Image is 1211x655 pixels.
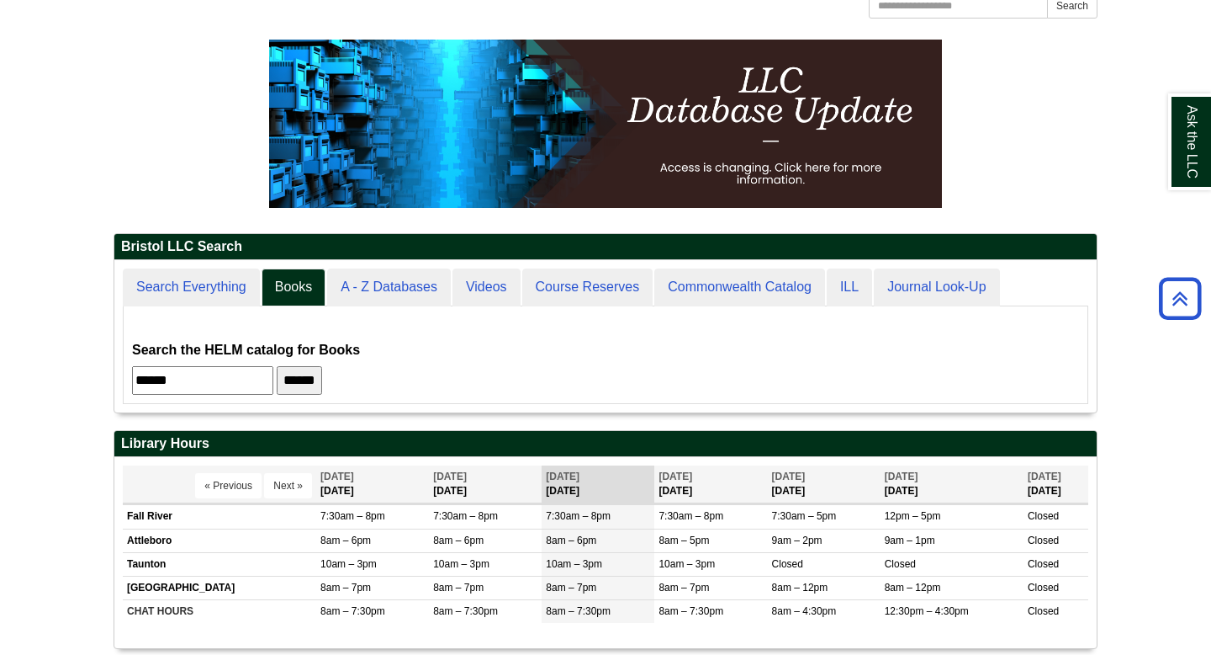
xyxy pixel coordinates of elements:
span: 8am – 7pm [433,582,484,594]
span: 8am – 7pm [320,582,371,594]
img: HTML tutorial [269,40,942,208]
span: 8am – 7:30pm [320,605,385,617]
span: 8am – 6pm [546,535,596,546]
td: [GEOGRAPHIC_DATA] [123,576,316,599]
span: [DATE] [320,471,354,482]
th: [DATE] [429,466,542,503]
td: Taunton [123,552,316,576]
span: 8am – 7:30pm [433,605,498,617]
th: [DATE] [1023,466,1088,503]
th: [DATE] [316,466,429,503]
span: Closed [1028,605,1059,617]
td: Attleboro [123,529,316,552]
span: [DATE] [885,471,918,482]
span: Closed [1028,510,1059,522]
span: 7:30am – 8pm [320,510,385,522]
span: 9am – 1pm [885,535,935,546]
h2: Library Hours [114,431,1097,457]
span: 10am – 3pm [546,558,602,570]
span: 8am – 7:30pm [658,605,723,617]
span: Closed [1028,558,1059,570]
span: 10am – 3pm [433,558,489,570]
span: 7:30am – 8pm [433,510,498,522]
h2: Bristol LLC Search [114,234,1097,260]
a: Search Everything [123,269,260,306]
td: Fall River [123,505,316,529]
span: 8am – 7pm [658,582,709,594]
a: Commonwealth Catalog [654,269,825,306]
span: [DATE] [433,471,467,482]
span: 8am – 7pm [546,582,596,594]
a: Videos [452,269,521,306]
span: 12pm – 5pm [885,510,941,522]
a: Journal Look-Up [874,269,999,306]
span: 8am – 6pm [433,535,484,546]
button: « Previous [195,473,262,498]
span: Closed [885,558,916,570]
span: Closed [772,558,803,570]
span: Closed [1028,582,1059,594]
span: 8am – 4:30pm [772,605,837,617]
div: Books [132,315,1079,395]
span: 7:30am – 5pm [772,510,837,522]
span: 8am – 12pm [885,582,941,594]
button: Next » [264,473,312,498]
a: A - Z Databases [327,269,451,306]
th: [DATE] [768,466,880,503]
span: Closed [1028,535,1059,546]
span: [DATE] [658,471,692,482]
th: [DATE] [880,466,1023,503]
span: [DATE] [1028,471,1061,482]
a: Course Reserves [522,269,653,306]
span: 8am – 6pm [320,535,371,546]
a: Back to Top [1153,287,1207,310]
a: ILL [827,269,872,306]
span: [DATE] [772,471,806,482]
span: 7:30am – 8pm [546,510,611,522]
span: [DATE] [546,471,579,482]
td: CHAT HOURS [123,599,316,623]
span: 9am – 2pm [772,535,822,546]
span: 10am – 3pm [320,558,377,570]
span: 8am – 7:30pm [546,605,611,617]
span: 12:30pm – 4:30pm [885,605,969,617]
th: [DATE] [542,466,654,503]
span: 8am – 5pm [658,535,709,546]
a: Books [262,269,325,306]
span: 7:30am – 8pm [658,510,723,522]
span: 8am – 12pm [772,582,828,594]
span: 10am – 3pm [658,558,715,570]
th: [DATE] [654,466,767,503]
label: Search the HELM catalog for Books [132,338,360,362]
